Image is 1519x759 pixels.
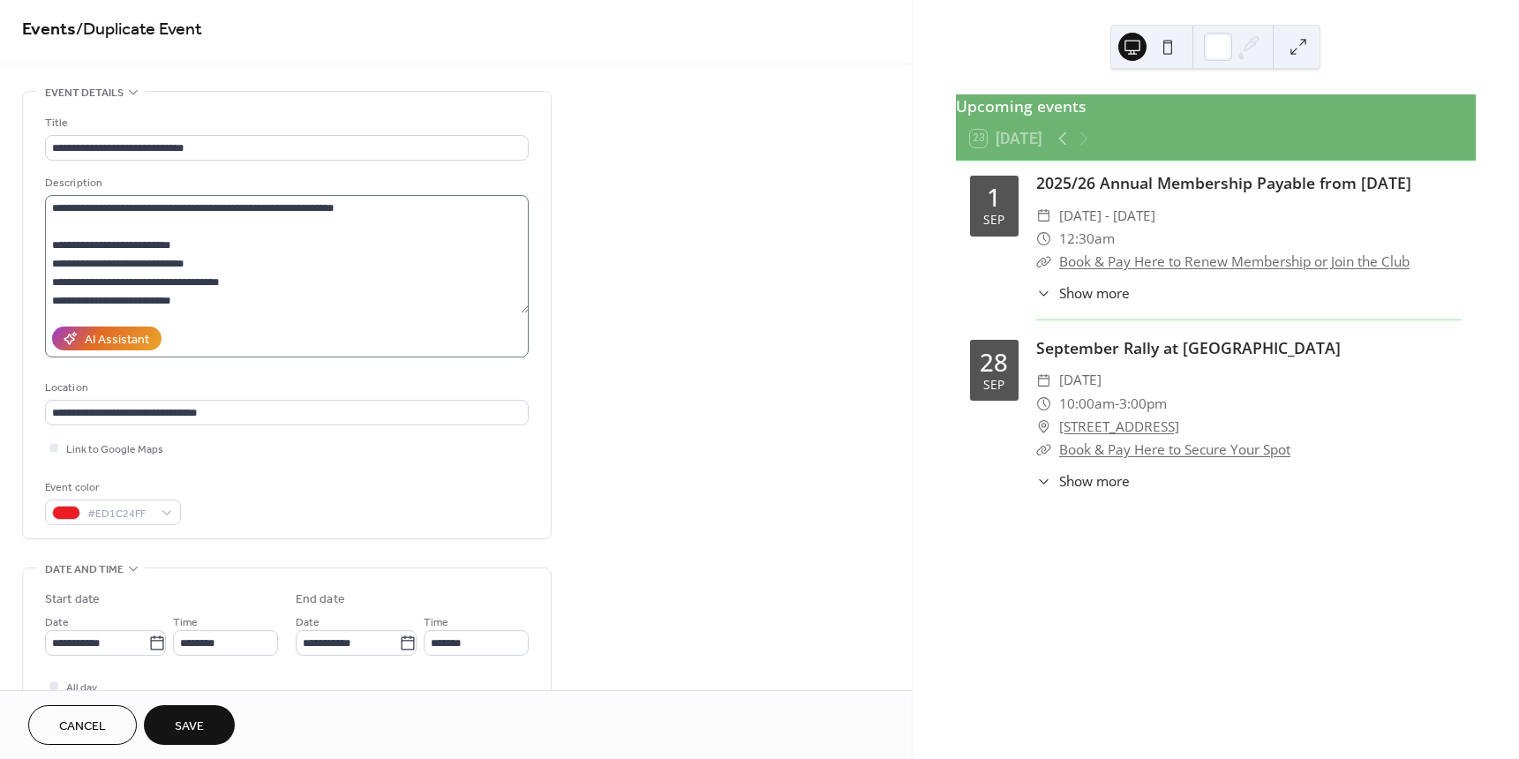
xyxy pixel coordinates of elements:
button: ​Show more [1036,471,1130,492]
a: [STREET_ADDRESS] [1059,416,1179,439]
div: ​ [1036,251,1052,274]
span: Event details [45,84,124,102]
div: Upcoming events [956,94,1476,117]
span: Time [424,613,448,632]
a: September Rally at [GEOGRAPHIC_DATA] [1036,337,1341,358]
div: Location [45,379,525,397]
span: All day [66,679,97,697]
span: 10:00am [1059,393,1115,416]
span: Show more [1059,471,1130,492]
div: Event color [45,478,177,497]
div: ​ [1036,228,1052,251]
span: 12:30am [1059,228,1115,251]
span: Cancel [59,718,106,736]
button: Cancel [28,705,137,745]
span: Time [173,613,198,632]
span: Link to Google Maps [66,440,163,459]
div: ​ [1036,283,1052,304]
span: Date [296,613,320,632]
span: Save [175,718,204,736]
a: Book & Pay Here to Secure Your Spot [1059,440,1290,459]
span: Date and time [45,560,124,579]
span: [DATE] [1059,369,1102,392]
div: ​ [1036,416,1052,439]
div: Title [45,114,525,132]
div: AI Assistant [85,331,149,349]
a: 2025/26 Annual Membership Payable from [DATE] [1036,172,1411,193]
div: ​ [1036,205,1052,228]
span: 3:00pm [1119,393,1167,416]
div: 1 [987,185,1001,210]
div: Sep [983,214,1004,226]
div: ​ [1036,439,1052,462]
span: - [1115,393,1119,416]
div: ​ [1036,369,1052,392]
span: [DATE] - [DATE] [1059,205,1155,228]
div: ​ [1036,393,1052,416]
div: End date [296,590,345,609]
span: / Duplicate Event [76,12,202,47]
span: Show more [1059,283,1130,304]
span: Date [45,613,69,632]
a: Book & Pay Here to Renew Membership or Join the Club [1059,252,1410,271]
button: Save [144,705,235,745]
button: AI Assistant [52,327,162,350]
button: ​Show more [1036,283,1130,304]
div: Start date [45,590,100,609]
div: Sep [983,379,1004,391]
div: 28 [980,350,1008,375]
span: #ED1C24FF [87,505,153,523]
a: Events [22,12,76,47]
div: ​ [1036,471,1052,492]
div: Description [45,174,525,192]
